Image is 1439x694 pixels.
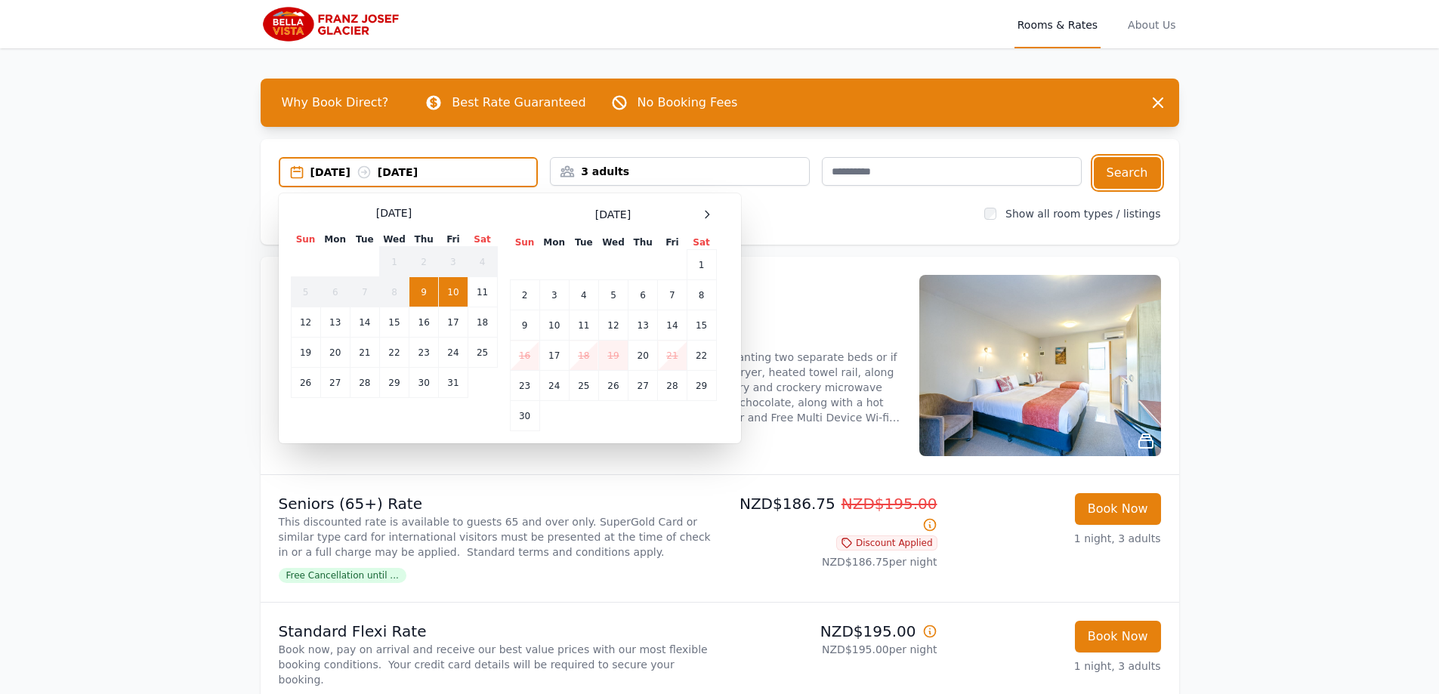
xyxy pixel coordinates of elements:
[726,621,937,642] p: NZD$195.00
[569,310,598,341] td: 11
[1005,208,1160,220] label: Show all room types / listings
[687,280,716,310] td: 8
[439,368,468,398] td: 31
[658,236,687,250] th: Fri
[658,371,687,401] td: 28
[569,341,598,371] td: 18
[350,277,379,307] td: 7
[291,307,320,338] td: 12
[658,280,687,310] td: 7
[628,310,658,341] td: 13
[510,236,539,250] th: Sun
[350,368,379,398] td: 28
[468,338,497,368] td: 25
[569,280,598,310] td: 4
[638,94,738,112] p: No Booking Fees
[291,277,320,307] td: 5
[468,307,497,338] td: 18
[687,250,716,280] td: 1
[439,233,468,247] th: Fri
[510,310,539,341] td: 9
[1075,621,1161,652] button: Book Now
[320,307,350,338] td: 13
[291,233,320,247] th: Sun
[291,338,320,368] td: 19
[452,94,585,112] p: Best Rate Guaranteed
[726,493,937,535] p: NZD$186.75
[270,88,401,118] span: Why Book Direct?
[350,307,379,338] td: 14
[1094,157,1161,189] button: Search
[598,341,628,371] td: 19
[379,307,409,338] td: 15
[569,371,598,401] td: 25
[279,621,714,642] p: Standard Flexi Rate
[510,280,539,310] td: 2
[510,371,539,401] td: 23
[950,531,1161,546] p: 1 night, 3 adults
[439,247,468,277] td: 3
[409,277,439,307] td: 9
[409,338,439,368] td: 23
[836,535,937,551] span: Discount Applied
[628,371,658,401] td: 27
[726,642,937,657] p: NZD$195.00 per night
[551,164,809,179] div: 3 adults
[379,233,409,247] th: Wed
[687,371,716,401] td: 29
[687,341,716,371] td: 22
[539,310,569,341] td: 10
[279,493,714,514] p: Seniors (65+) Rate
[439,307,468,338] td: 17
[1075,493,1161,525] button: Book Now
[539,371,569,401] td: 24
[598,371,628,401] td: 26
[409,307,439,338] td: 16
[320,368,350,398] td: 27
[628,280,658,310] td: 6
[376,205,412,221] span: [DATE]
[439,277,468,307] td: 10
[279,568,406,583] span: Free Cancellation until ...
[658,310,687,341] td: 14
[379,247,409,277] td: 1
[950,659,1161,674] p: 1 night, 3 adults
[409,233,439,247] th: Thu
[350,338,379,368] td: 21
[279,642,714,687] p: Book now, pay on arrival and receive our best value prices with our most flexible booking conditi...
[409,368,439,398] td: 30
[468,247,497,277] td: 4
[261,6,406,42] img: Bella Vista Franz Josef Glacier
[468,233,497,247] th: Sat
[510,401,539,431] td: 30
[539,280,569,310] td: 3
[628,341,658,371] td: 20
[379,338,409,368] td: 22
[569,236,598,250] th: Tue
[379,368,409,398] td: 29
[379,277,409,307] td: 8
[841,495,937,513] span: NZD$195.00
[539,341,569,371] td: 17
[310,165,537,180] div: [DATE] [DATE]
[510,341,539,371] td: 16
[539,236,569,250] th: Mon
[598,280,628,310] td: 5
[726,554,937,569] p: NZD$186.75 per night
[468,277,497,307] td: 11
[279,514,714,560] p: This discounted rate is available to guests 65 and over only. SuperGold Card or similar type card...
[687,310,716,341] td: 15
[598,310,628,341] td: 12
[409,247,439,277] td: 2
[658,341,687,371] td: 21
[598,236,628,250] th: Wed
[350,233,379,247] th: Tue
[320,277,350,307] td: 6
[687,236,716,250] th: Sat
[320,338,350,368] td: 20
[291,368,320,398] td: 26
[595,207,631,222] span: [DATE]
[628,236,658,250] th: Thu
[320,233,350,247] th: Mon
[439,338,468,368] td: 24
